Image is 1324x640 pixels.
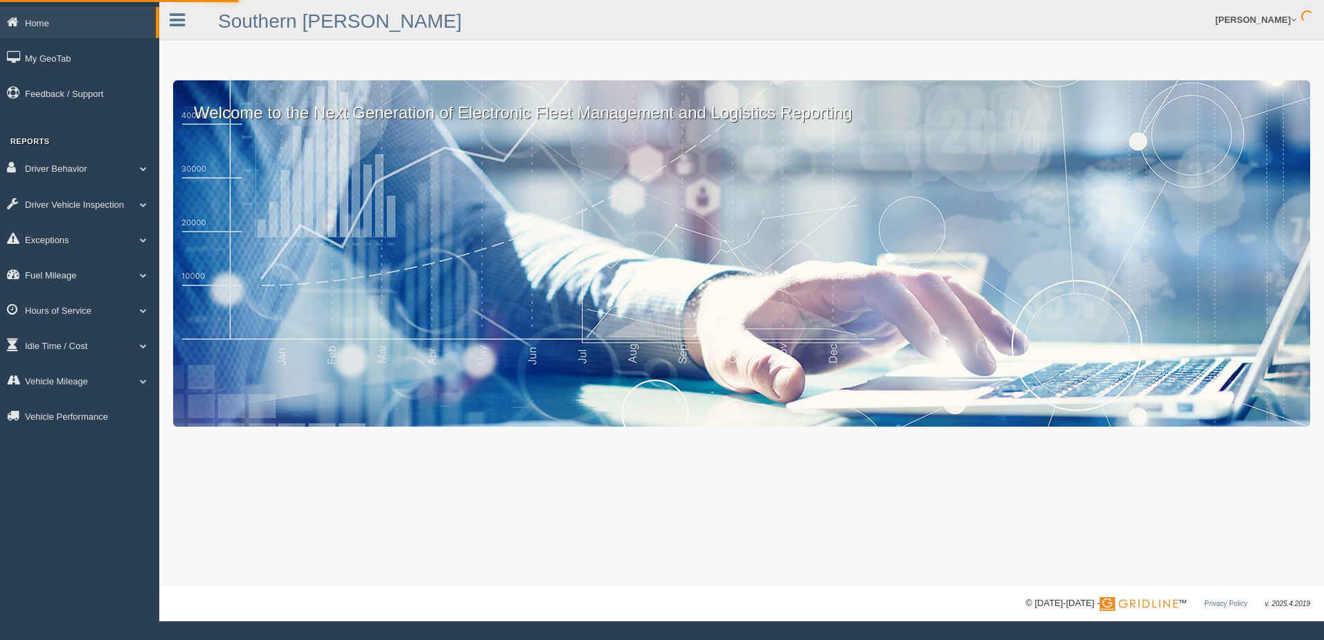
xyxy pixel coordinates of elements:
a: Privacy Policy [1204,600,1247,607]
span: v. 2025.4.2019 [1265,600,1310,607]
p: Welcome to the Next Generation of Electronic Fleet Management and Logistics Reporting [173,80,1310,125]
img: Gridline [1100,597,1178,611]
div: © [DATE]-[DATE] - ™ [1026,596,1310,611]
a: Southern [PERSON_NAME] [218,10,462,32]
